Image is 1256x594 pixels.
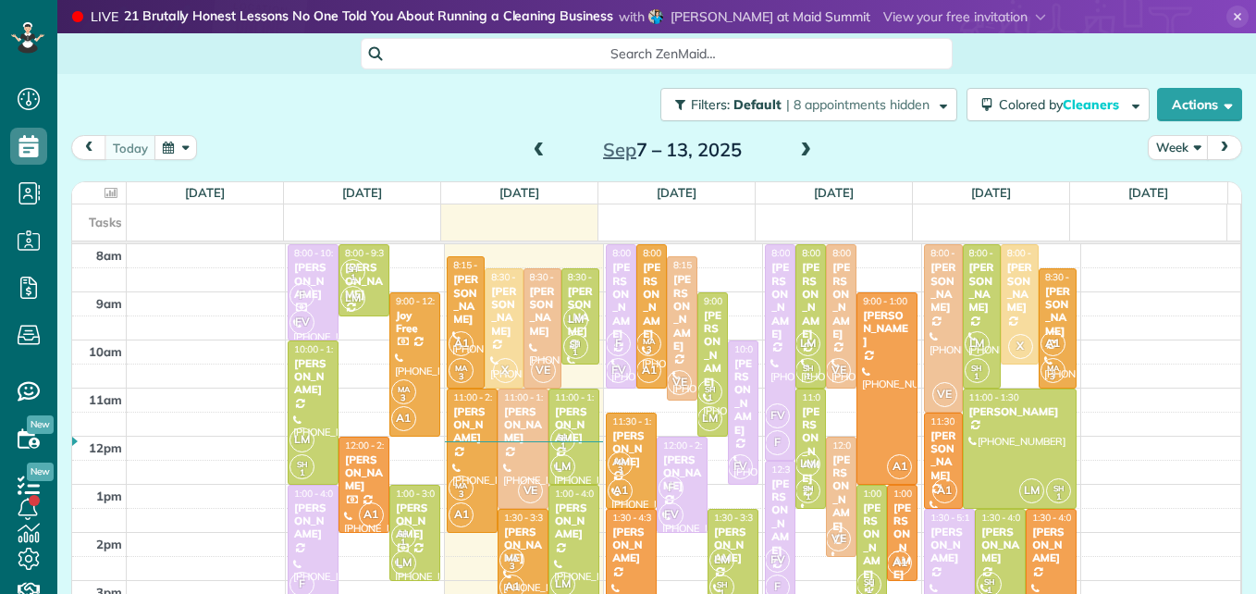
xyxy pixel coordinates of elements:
[733,96,782,113] span: Default
[27,415,54,434] span: New
[671,8,870,25] span: [PERSON_NAME] at Maid Summit
[967,88,1150,121] button: Colored byCleaners
[831,453,851,533] div: [PERSON_NAME]
[893,488,938,500] span: 1:00 - 3:00
[396,295,446,307] span: 9:00 - 12:00
[893,501,912,581] div: [PERSON_NAME]
[657,185,696,200] a: [DATE]
[826,526,851,551] span: VE
[550,454,575,479] span: LM
[930,526,969,565] div: [PERSON_NAME]
[493,358,518,383] span: X
[971,185,1011,200] a: [DATE]
[289,310,314,335] span: FV
[551,438,574,455] small: 1
[930,247,980,259] span: 8:00 - 11:30
[503,405,543,445] div: [PERSON_NAME]
[124,7,613,27] strong: 21 Brutally Honest Lessons No One Told You About Running a Cleaning Business
[643,247,693,259] span: 8:00 - 11:00
[558,432,569,442] span: SH
[503,526,543,565] div: [PERSON_NAME]
[27,463,54,481] span: New
[862,501,881,581] div: [PERSON_NAME]
[667,370,692,395] span: VE
[359,502,384,527] span: A1
[862,309,912,349] div: [PERSON_NAME]
[642,261,661,340] div: [PERSON_NAME]
[980,526,1020,565] div: [PERSON_NAME]
[1148,135,1209,160] button: Week
[771,464,821,476] span: 12:30 - 3:30
[930,415,980,427] span: 11:30 - 1:30
[717,579,728,589] span: SH
[395,501,435,541] div: [PERSON_NAME]
[968,261,995,315] div: [PERSON_NAME]
[455,480,467,490] span: MA
[348,264,359,274] span: SH
[660,88,957,121] button: Filters: Default | 8 appointments hidden
[504,512,548,524] span: 1:30 - 3:30
[863,488,907,500] span: 1:00 - 4:00
[96,489,122,503] span: 1pm
[530,271,580,283] span: 8:30 - 11:00
[672,273,692,353] div: [PERSON_NAME]
[1047,363,1059,373] span: MA
[89,392,122,407] span: 11am
[887,551,912,575] span: A1
[1063,96,1122,113] span: Cleaners
[796,489,819,506] small: 1
[398,384,410,394] span: MA
[185,185,225,200] a: [DATE]
[636,358,661,383] span: A1
[297,459,308,469] span: SH
[293,501,333,541] div: [PERSON_NAME]
[786,96,930,113] span: | 8 appointments hidden
[770,477,790,557] div: [PERSON_NAME]
[529,285,556,339] div: [PERSON_NAME]
[452,273,479,327] div: [PERSON_NAME]
[345,247,389,259] span: 8:00 - 9:30
[831,261,851,340] div: [PERSON_NAME]
[449,486,473,503] small: 3
[89,440,122,455] span: 12pm
[765,430,790,455] span: F
[608,478,633,503] span: A1
[392,390,415,407] small: 3
[396,488,440,500] span: 1:00 - 3:00
[971,363,982,373] span: SH
[391,551,416,575] span: LM
[609,462,632,479] small: 3
[453,259,503,271] span: 8:15 - 11:00
[771,247,821,259] span: 8:00 - 12:30
[984,576,995,587] span: SH
[966,368,989,386] small: 1
[643,336,655,346] span: MA
[864,576,875,587] span: SH
[932,478,957,503] span: A1
[803,363,814,373] span: SH
[795,452,820,476] span: LM
[105,135,156,160] button: today
[490,285,517,339] div: [PERSON_NAME]
[765,548,790,573] span: FV
[568,271,618,283] span: 8:30 - 10:30
[662,453,702,493] div: [PERSON_NAME]
[648,9,663,24] img: angela-brown-4d683074ae0fcca95727484455e3f3202927d5098cd1ff65ad77dadb9e4011d8.jpg
[71,135,106,160] button: prev
[801,261,820,340] div: [PERSON_NAME]
[1047,489,1070,506] small: 1
[614,456,626,466] span: MA
[289,283,314,308] span: F
[1032,512,1077,524] span: 1:30 - 4:00
[449,368,473,386] small: 3
[570,339,581,349] span: SH
[554,405,594,445] div: [PERSON_NAME]
[734,343,784,355] span: 10:00 - 1:00
[733,357,753,437] div: [PERSON_NAME]
[606,358,631,383] span: FV
[770,261,790,340] div: [PERSON_NAME]
[345,439,395,452] span: 12:00 - 2:00
[1006,261,1033,315] div: [PERSON_NAME]
[1207,135,1242,160] button: next
[1041,368,1065,386] small: 3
